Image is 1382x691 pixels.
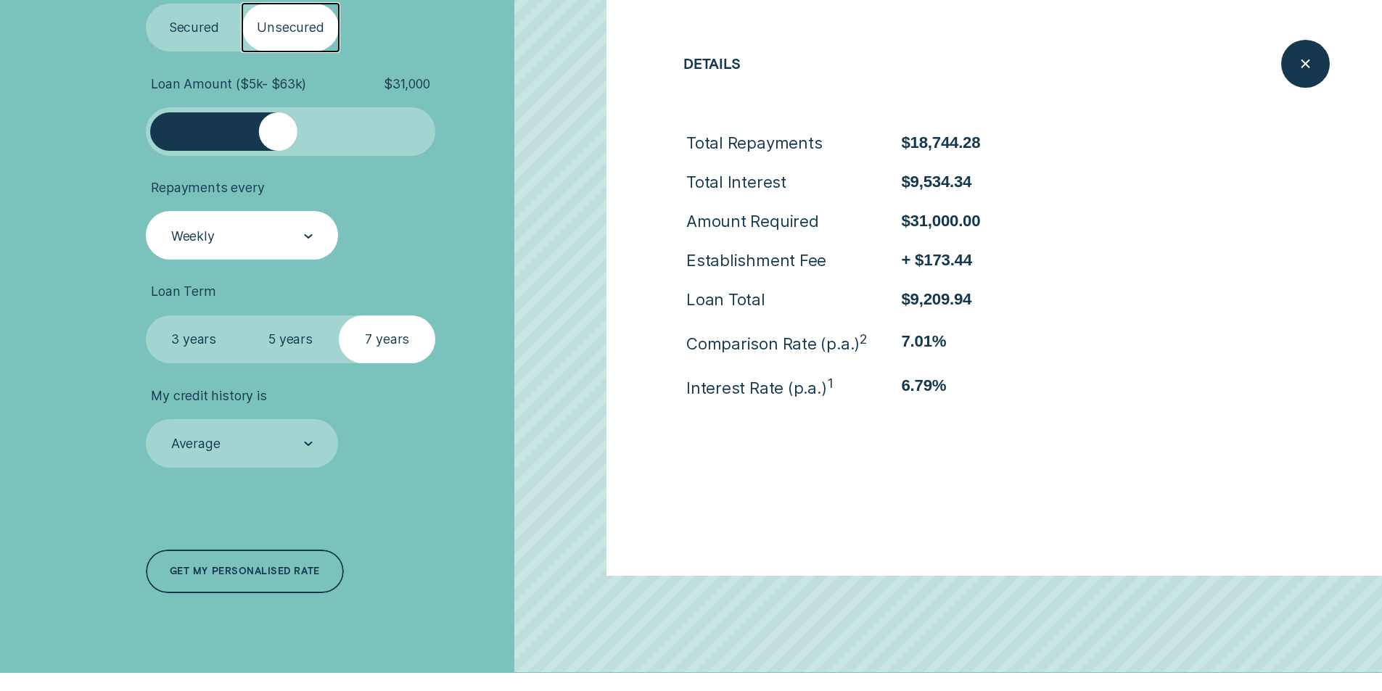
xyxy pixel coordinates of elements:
[151,76,306,92] span: Loan Amount ( $5k - $63k )
[1105,367,1238,449] button: See details
[242,315,339,364] label: 5 years
[384,76,430,92] span: $ 31,000
[339,315,435,364] label: 7 years
[242,4,339,52] label: Unsecured
[1166,382,1233,416] span: See details
[171,228,215,244] div: Weekly
[146,550,344,593] a: Get my personalised rate
[171,436,221,452] div: Average
[151,180,264,196] span: Repayments every
[151,388,266,404] span: My credit history is
[146,4,242,52] label: Secured
[151,284,215,299] span: Loan Term
[1281,40,1330,88] button: Close loan details
[146,315,242,364] label: 3 years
